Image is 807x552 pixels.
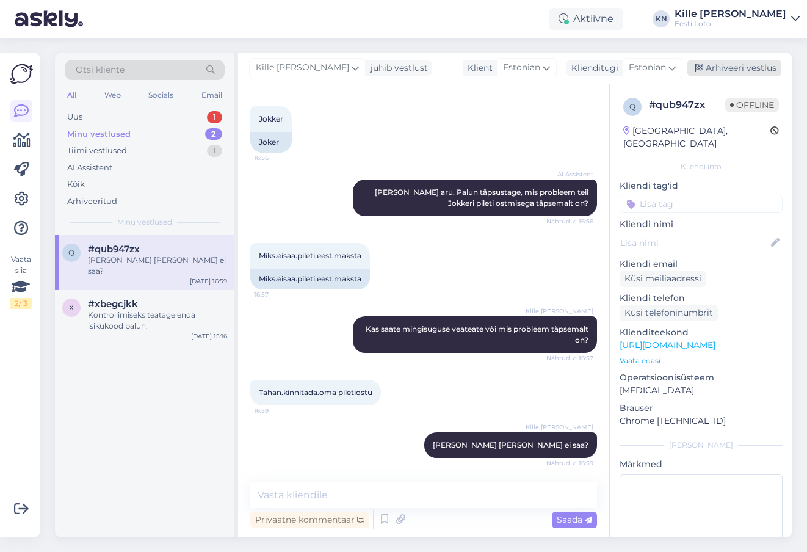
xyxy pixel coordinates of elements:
div: Kontrollimiseks teatage enda isikukood palun. [88,310,227,332]
span: Kille [PERSON_NAME] [526,307,593,316]
span: Kille [PERSON_NAME] [256,61,349,74]
div: 1 [207,111,222,123]
div: Privaatne kommentaar [250,512,369,528]
span: Miks.eisaa.pileti.eest.maksta [259,251,361,260]
span: Nähtud ✓ 16:59 [546,459,593,468]
div: Miks.eisaa.pileti.eest.maksta [250,269,370,289]
div: 2 / 3 [10,298,32,309]
div: Uus [67,111,82,123]
p: Brauser [620,402,783,415]
div: Arhiveeri vestlus [687,60,781,76]
p: Kliendi telefon [620,292,783,305]
div: # qub947zx [649,98,725,112]
div: 2 [205,128,222,140]
div: Arhiveeritud [67,195,117,208]
span: x [69,303,74,312]
span: Kas saate mingisuguse veateate või mis probleem täpsemalt on? [366,324,590,344]
div: Küsi meiliaadressi [620,271,706,287]
span: 16:57 [254,290,300,299]
span: Offline [725,98,779,112]
div: Tiimi vestlused [67,145,127,157]
span: Saada [557,514,592,525]
div: juhib vestlust [366,62,428,74]
div: Küsi telefoninumbrit [620,305,718,321]
p: Vaata edasi ... [620,355,783,366]
div: KN [653,10,670,27]
p: Kliendi nimi [620,218,783,231]
div: Joker [250,132,292,153]
div: Aktiivne [549,8,623,30]
div: Socials [146,87,176,103]
p: [MEDICAL_DATA] [620,384,783,397]
div: Email [199,87,225,103]
p: Chrome [TECHNICAL_ID] [620,415,783,427]
div: [GEOGRAPHIC_DATA], [GEOGRAPHIC_DATA] [623,125,770,150]
span: Kille [PERSON_NAME] [526,423,593,432]
span: Tahan.kinnitada.oma piletiostu [259,388,372,397]
div: Minu vestlused [67,128,131,140]
div: Klienditugi [566,62,618,74]
div: Kliendi info [620,161,783,172]
p: Klienditeekond [620,326,783,339]
div: Vaata siia [10,254,32,309]
span: q [68,248,74,257]
span: Jokker [259,114,283,123]
span: [PERSON_NAME] [PERSON_NAME] ei saa? [433,440,588,449]
div: Web [102,87,123,103]
span: q [629,102,635,111]
div: [DATE] 16:59 [190,277,227,286]
span: Estonian [629,61,666,74]
div: Klient [463,62,493,74]
div: Kõik [67,178,85,191]
input: Lisa tag [620,195,783,213]
a: Kille [PERSON_NAME]Eesti Loto [675,9,800,29]
span: Estonian [503,61,540,74]
span: Nähtud ✓ 16:57 [546,354,593,363]
a: [URL][DOMAIN_NAME] [620,340,715,350]
p: Kliendi tag'id [620,180,783,192]
span: [PERSON_NAME] aru. Palun täpsustage, mis probleem teil Jokkeri pileti ostmisega täpsemalt on? [375,187,590,208]
img: Askly Logo [10,62,33,85]
div: [PERSON_NAME] [PERSON_NAME] ei saa? [88,255,227,277]
span: 16:56 [254,153,300,162]
div: All [65,87,79,103]
p: Märkmed [620,458,783,471]
span: 16:59 [254,406,300,415]
p: Kliendi email [620,258,783,271]
span: #xbegcjkk [88,299,138,310]
span: #qub947zx [88,244,140,255]
p: Operatsioonisüsteem [620,371,783,384]
div: 1 [207,145,222,157]
span: Otsi kliente [76,64,125,76]
span: AI Assistent [548,170,593,179]
span: Minu vestlused [117,217,172,228]
input: Lisa nimi [620,236,769,250]
div: [PERSON_NAME] [620,440,783,451]
span: Nähtud ✓ 16:56 [546,217,593,226]
div: Eesti Loto [675,19,786,29]
div: Kille [PERSON_NAME] [675,9,786,19]
div: [DATE] 15:16 [191,332,227,341]
div: AI Assistent [67,162,112,174]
